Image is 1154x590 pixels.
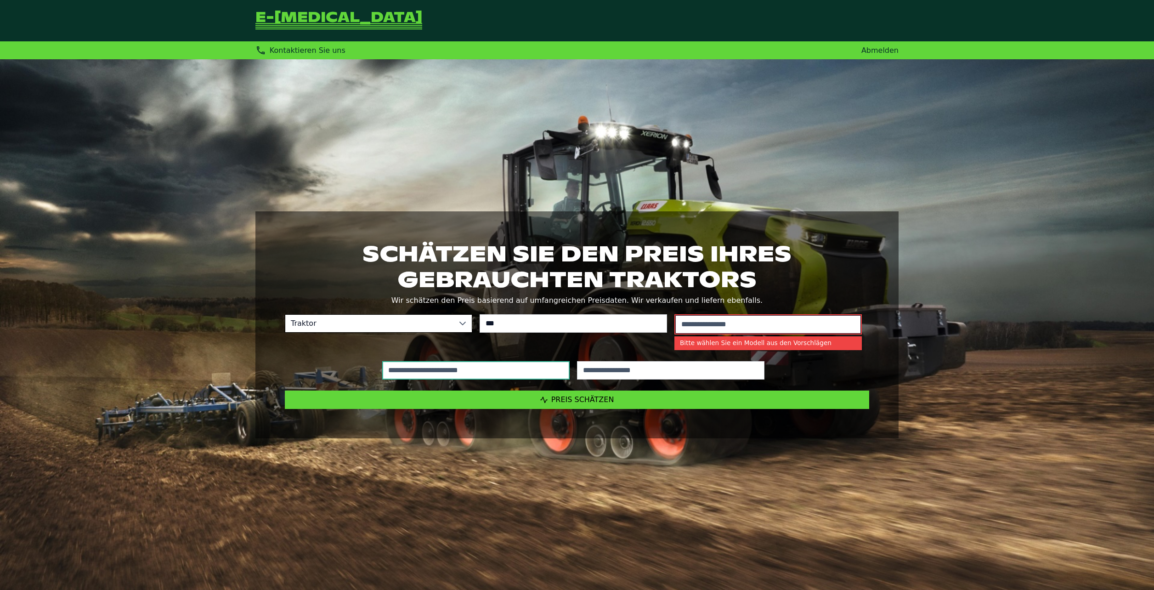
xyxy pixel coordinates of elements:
h1: Schätzen Sie den Preis Ihres gebrauchten Traktors [285,241,869,292]
span: Traktor [285,315,453,332]
span: Kontaktieren Sie uns [270,46,345,55]
span: Preis schätzen [551,395,614,404]
button: Preis schätzen [285,391,869,409]
a: Abmelden [861,46,899,55]
p: Wir schätzen den Preis basierend auf umfangreichen Preisdaten. Wir verkaufen und liefern ebenfalls. [285,294,869,307]
a: Zurück zur Startseite [255,11,422,30]
div: Kontaktieren Sie uns [255,45,345,56]
small: Bitte wählen Sie ein Modell aus den Vorschlägen [674,336,862,350]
